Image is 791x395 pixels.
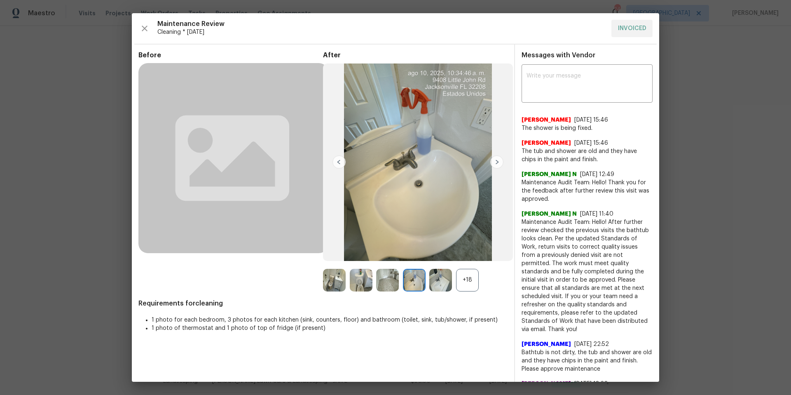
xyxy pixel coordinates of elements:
[152,316,508,324] li: 1 photo for each bedroom, 3 photos for each kitchen (sink, counters, floor) and bathroom (toilet,...
[522,179,653,203] span: Maintenance Audit Team: Hello! Thank you for the feedback after further review this visit was app...
[522,210,577,218] span: [PERSON_NAME] N
[522,124,653,132] span: The shower is being fixed.
[574,140,608,146] span: [DATE] 15:46
[323,51,508,59] span: After
[522,147,653,164] span: The tub and shower are old and they have chips in the paint and finish.
[456,269,479,292] div: +18
[574,381,608,387] span: [DATE] 18:32
[522,348,653,373] span: Bathtub is not dirty, the tub and shower are old and they have chips in the paint and finish. Ple...
[574,117,608,123] span: [DATE] 15:46
[152,324,508,332] li: 1 photo of thermostat and 1 photo of top of fridge (if present)
[522,116,571,124] span: [PERSON_NAME]
[580,172,614,177] span: [DATE] 12:49
[522,52,595,59] span: Messages with Vendor
[157,20,605,28] span: Maintenance Review
[522,139,571,147] span: [PERSON_NAME]
[580,211,613,217] span: [DATE] 11:40
[522,340,571,348] span: [PERSON_NAME]
[522,380,571,388] span: [PERSON_NAME]
[138,299,508,308] span: Requirements for cleaning
[574,341,609,347] span: [DATE] 22:52
[157,28,605,36] span: Cleaning * [DATE]
[332,155,346,169] img: left-chevron-button-url
[522,170,577,179] span: [PERSON_NAME] N
[522,218,653,334] span: Maintenance Audit Team: Hello! After further review checked the previous visits the bathtub looks...
[490,155,503,169] img: right-chevron-button-url
[138,51,323,59] span: Before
